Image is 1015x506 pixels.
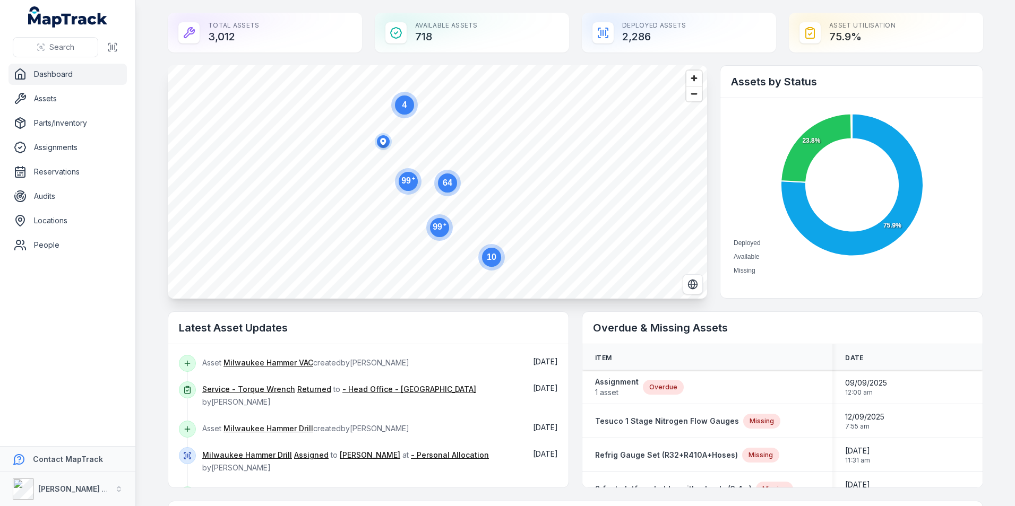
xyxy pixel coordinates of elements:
text: 4 [402,100,407,109]
a: Assigned [294,450,329,460]
div: Overdue [643,380,684,395]
span: Item [595,354,612,362]
span: 7:55 am [845,422,884,431]
a: MapTrack [28,6,108,28]
span: to at by [PERSON_NAME] [202,450,489,472]
a: Assignment1 asset [595,377,639,398]
span: 1 asset [595,387,639,398]
tspan: + [412,176,415,181]
span: [DATE] [533,357,558,366]
a: - Personal Allocation [411,450,489,460]
strong: [PERSON_NAME] Air [38,484,112,493]
button: Zoom in [686,71,702,86]
time: 13/08/2025, 11:31:22 am [845,479,870,499]
a: Returned [297,384,331,395]
time: 09/09/2025, 12:00:00 am [845,378,887,397]
span: Date [845,354,863,362]
a: Refrig Gauge Set (R32+R410A+Hoses) [595,450,738,460]
a: 8 foot platform ladder with wheels (3.4m) [595,484,752,494]
a: Locations [8,210,127,231]
a: Service - Torque Wrench [202,384,295,395]
span: [DATE] [533,449,558,458]
a: Milwaukee Hammer VAC [223,357,313,368]
text: 10 [487,252,496,261]
a: Dashboard [8,64,127,85]
a: Tesuco 1 Stage Nitrogen Flow Gauges [595,416,739,426]
canvas: Map [168,65,707,299]
span: Missing [734,267,755,274]
span: 11:31 am [845,456,870,465]
span: Asset created by [PERSON_NAME] [202,358,409,367]
span: Deployed [734,239,761,247]
h2: Assets by Status [731,74,972,89]
span: [DATE] [533,423,558,432]
span: [DATE] [845,479,870,490]
a: People [8,234,127,256]
text: 99 [401,176,415,185]
span: Available [734,253,759,260]
button: Search [13,37,98,57]
tspan: + [443,222,446,228]
button: Switch to Satellite View [683,274,703,294]
span: [DATE] [845,446,870,456]
a: Reservations [8,161,127,182]
a: - Head Office - [GEOGRAPHIC_DATA] [342,384,476,395]
span: Asset created by [PERSON_NAME] [202,424,409,433]
time: 12/09/2025, 7:55:11 am [845,412,884,431]
time: 30/09/2025, 3:50:37 pm [533,357,558,366]
span: [DATE] [533,383,558,392]
h2: Overdue & Missing Assets [593,320,972,335]
span: Search [49,42,74,53]
div: Missing [756,482,793,496]
text: 64 [443,178,452,187]
div: Missing [743,414,780,429]
time: 30/09/2025, 3:48:36 pm [533,383,558,392]
time: 13/08/2025, 11:31:22 am [845,446,870,465]
span: 12/09/2025 [845,412,884,422]
a: Parts/Inventory [8,112,127,134]
text: 99 [433,222,446,231]
a: Milwaukee Hammer Drill [202,450,292,460]
span: 12:00 am [845,388,887,397]
span: 09/09/2025 [845,378,887,388]
a: Assignments [8,137,127,158]
a: Assets [8,88,127,109]
h2: Latest Asset Updates [179,320,558,335]
div: Missing [742,448,779,463]
strong: Assignment [595,377,639,387]
span: to by [PERSON_NAME] [202,385,476,406]
a: Audits [8,186,127,207]
strong: Contact MapTrack [33,455,103,464]
a: Milwaukee Hammer Drill [223,423,313,434]
button: Zoom out [686,86,702,101]
time: 30/09/2025, 3:45:32 pm [533,423,558,432]
time: 30/09/2025, 3:38:40 pm [533,449,558,458]
a: [PERSON_NAME] [340,450,400,460]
